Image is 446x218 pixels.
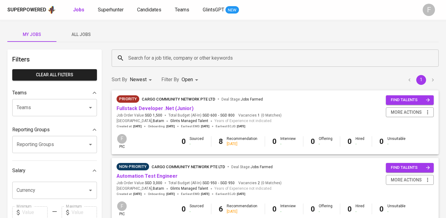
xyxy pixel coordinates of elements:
[386,163,434,172] button: find talents
[182,74,200,85] div: Open
[117,133,127,149] div: pic
[166,124,175,129] span: [DATE]
[86,103,95,112] button: Open
[311,205,315,213] b: 0
[201,124,210,129] span: [DATE]
[391,176,422,184] span: more actions
[133,192,142,196] span: [DATE]
[221,97,263,101] span: Deal Stage :
[48,5,56,14] img: app logo
[12,54,97,64] h6: Filters
[257,113,260,118] span: 1
[348,137,352,146] b: 0
[181,192,210,196] span: Earliest EMD :
[112,76,127,83] p: Sort By
[117,180,162,186] span: Job Order Value
[387,136,406,147] div: Unsuitable
[319,204,333,214] div: Offering
[175,7,189,13] span: Teams
[280,136,296,147] div: Interview
[227,204,257,214] div: Recommendation
[182,137,186,146] b: 0
[190,141,204,147] div: -
[145,113,162,118] span: SGD 1,500
[12,164,97,177] div: Salary
[130,74,154,85] div: Newest
[379,205,384,213] b: 0
[137,7,161,13] span: Candidates
[218,180,219,186] span: -
[391,109,422,116] span: more actions
[201,192,210,196] span: [DATE]
[219,137,223,146] b: 8
[216,192,245,196] span: Earliest ECJD :
[319,141,333,147] div: -
[7,6,46,14] div: Superpowered
[387,209,406,214] div: -
[251,165,273,169] span: Jobs Farmed
[117,186,164,192] span: [GEOGRAPHIC_DATA] ,
[117,105,194,111] a: Fullstack Developer .Net (Junior)
[98,6,125,14] a: Superhunter
[148,192,175,196] span: Onboarding :
[7,5,56,14] a: Superpoweredapp logo
[280,209,296,214] div: -
[356,141,364,147] div: -
[190,136,204,147] div: Sourced
[220,180,235,186] span: SGD 950
[202,113,217,118] span: SGD 600
[227,136,257,147] div: Recommendation
[166,192,175,196] span: [DATE]
[153,186,164,192] span: Batam
[182,205,186,213] b: 0
[170,186,208,191] span: Glints Managed Talent
[241,97,263,101] span: Jobs Farmed
[11,31,53,38] span: My Jobs
[386,95,434,105] button: find talents
[356,204,364,214] div: Hired
[181,124,210,129] span: Earliest EMD :
[17,71,92,79] span: Clear All filters
[117,201,127,212] div: F
[379,137,384,146] b: 0
[238,180,282,186] span: Vacancies ( 0 Matches )
[203,6,239,14] a: GlintsGPT NEW
[117,96,139,102] span: Priority
[231,165,273,169] span: Deal Stage :
[218,113,219,118] span: -
[227,141,257,147] div: [DATE]
[356,209,364,214] div: -
[145,180,162,186] span: SGD 3,000
[73,6,86,14] a: Jobs
[182,77,193,82] span: Open
[272,137,277,146] b: 0
[168,113,235,118] span: Total Budget (All-In)
[142,97,215,101] span: cargo community network pte ltd
[86,140,95,149] button: Open
[12,87,97,99] div: Teams
[227,209,257,214] div: [DATE]
[386,107,434,117] button: more actions
[98,7,124,13] span: Superhunter
[190,209,204,214] div: -
[225,7,239,13] span: NEW
[214,118,272,124] span: Years of Experience not indicated.
[348,205,352,213] b: 0
[12,124,97,136] div: Reporting Groups
[117,133,127,144] div: F
[117,124,142,129] span: Created at :
[133,124,142,129] span: [DATE]
[387,141,406,147] div: -
[386,175,434,185] button: more actions
[170,119,208,123] span: Glints Managed Talent
[190,204,204,214] div: Sourced
[319,136,333,147] div: Offering
[168,180,235,186] span: Total Budget (All-In)
[117,95,139,103] div: New Job received from Demand Team
[272,205,277,213] b: 0
[237,124,245,129] span: [DATE]
[214,186,272,192] span: Years of Experience not indicated.
[86,186,95,195] button: Open
[202,180,217,186] span: SGD 950
[203,7,224,13] span: GlintsGPT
